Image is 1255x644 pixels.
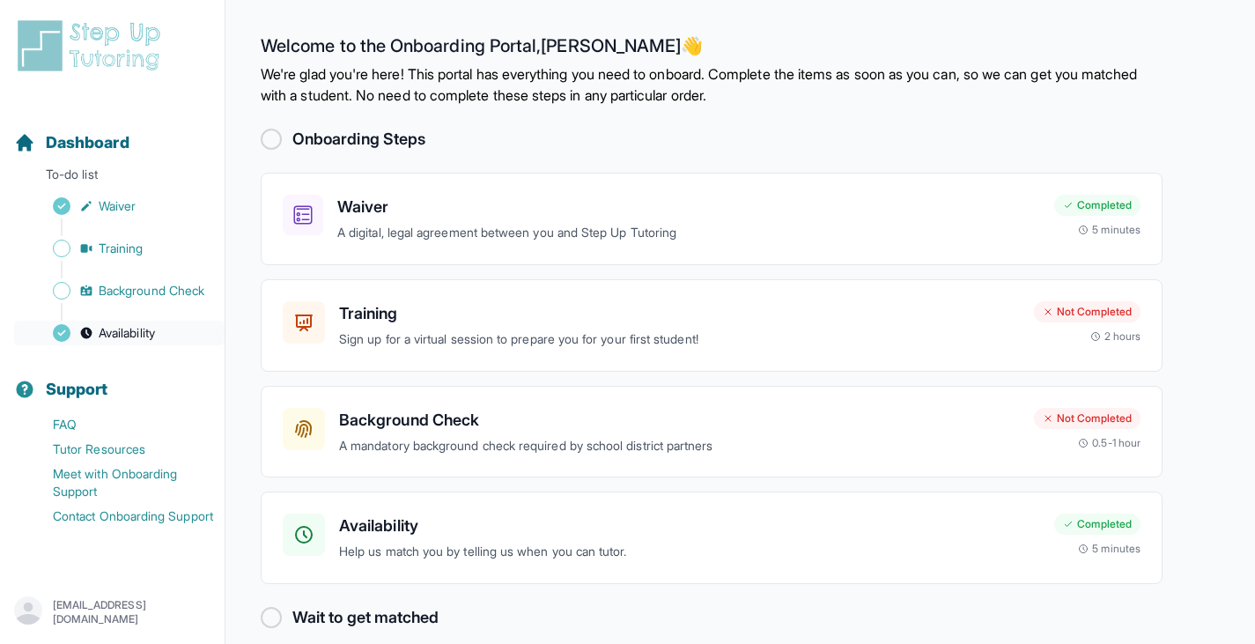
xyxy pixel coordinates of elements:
[337,223,1040,243] p: A digital, legal agreement between you and Step Up Tutoring
[14,236,225,261] a: Training
[261,35,1163,63] h2: Welcome to the Onboarding Portal, [PERSON_NAME] 👋
[14,504,225,529] a: Contact Onboarding Support
[14,130,129,155] a: Dashboard
[339,436,1020,456] p: A mandatory background check required by school district partners
[339,329,1020,350] p: Sign up for a virtual session to prepare you for your first student!
[14,462,225,504] a: Meet with Onboarding Support
[14,278,225,303] a: Background Check
[337,195,1040,219] h3: Waiver
[99,282,204,300] span: Background Check
[339,514,1040,538] h3: Availability
[292,127,425,152] h2: Onboarding Steps
[7,166,218,190] p: To-do list
[1054,514,1141,535] div: Completed
[14,437,225,462] a: Tutor Resources
[99,197,136,215] span: Waiver
[1078,223,1141,237] div: 5 minutes
[7,349,218,409] button: Support
[261,386,1163,478] a: Background CheckA mandatory background check required by school district partnersNot Completed0.5...
[339,301,1020,326] h3: Training
[14,596,210,628] button: [EMAIL_ADDRESS][DOMAIN_NAME]
[261,173,1163,265] a: WaiverA digital, legal agreement between you and Step Up TutoringCompleted5 minutes
[1078,436,1141,450] div: 0.5-1 hour
[1034,408,1141,429] div: Not Completed
[53,598,210,626] p: [EMAIL_ADDRESS][DOMAIN_NAME]
[1090,329,1141,344] div: 2 hours
[46,130,129,155] span: Dashboard
[14,194,225,218] a: Waiver
[7,102,218,162] button: Dashboard
[14,18,171,74] img: logo
[1078,542,1141,556] div: 5 minutes
[1034,301,1141,322] div: Not Completed
[14,412,225,437] a: FAQ
[99,240,144,257] span: Training
[261,492,1163,584] a: AvailabilityHelp us match you by telling us when you can tutor.Completed5 minutes
[339,408,1020,433] h3: Background Check
[99,324,155,342] span: Availability
[261,279,1163,372] a: TrainingSign up for a virtual session to prepare you for your first student!Not Completed2 hours
[1054,195,1141,216] div: Completed
[292,605,439,630] h2: Wait to get matched
[339,542,1040,562] p: Help us match you by telling us when you can tutor.
[46,377,108,402] span: Support
[261,63,1163,106] p: We're glad you're here! This portal has everything you need to onboard. Complete the items as soo...
[14,321,225,345] a: Availability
